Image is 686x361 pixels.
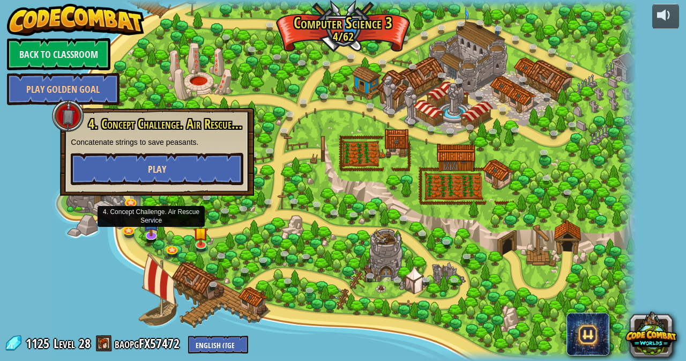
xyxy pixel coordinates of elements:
span: Play [148,163,166,176]
a: baopgFX57472 [115,335,183,352]
a: Play Golden Goal [7,73,120,105]
a: Back to Classroom [7,38,110,70]
span: 28 [79,335,91,352]
button: Play [71,153,243,185]
img: level-banner-started.png [193,220,208,246]
span: Level [54,335,75,352]
p: Concatenate strings to save peasants. [71,137,243,148]
span: 1125 [26,335,53,352]
img: level-banner-unstarted-subscriber.png [143,208,159,236]
button: Adjust volume [652,4,679,29]
img: CodeCombat - Learn how to code by playing a game [7,4,144,36]
span: 4. Concept Challenge. Air Rescue Service [88,115,264,133]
